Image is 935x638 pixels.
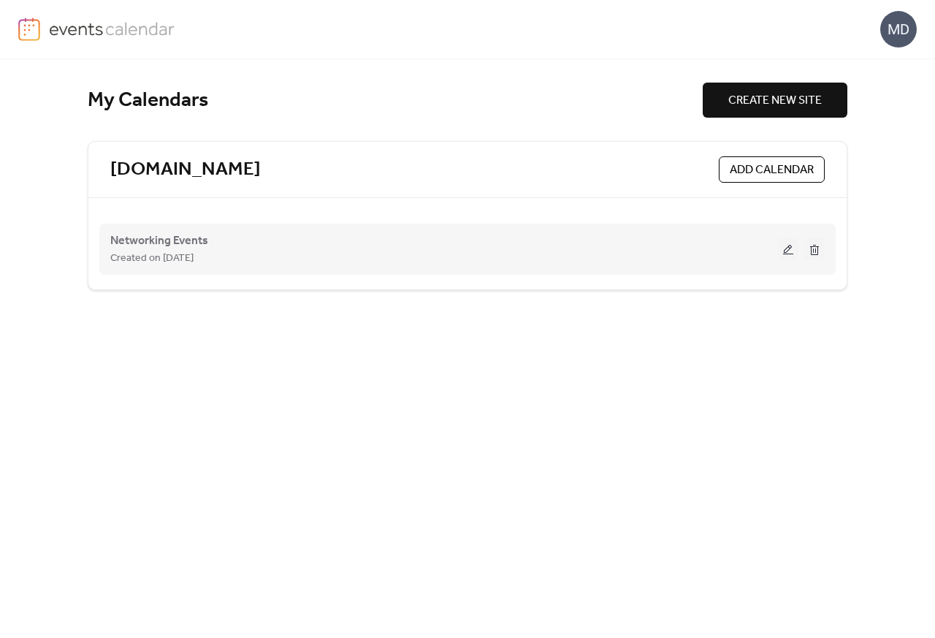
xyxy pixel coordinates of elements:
span: ADD CALENDAR [730,162,814,179]
span: CREATE NEW SITE [728,92,822,110]
img: logo [18,18,40,41]
img: logo-type [49,18,175,39]
span: Networking Events [110,232,208,250]
div: My Calendars [88,88,703,113]
button: ADD CALENDAR [719,156,825,183]
a: [DOMAIN_NAME] [110,158,261,182]
span: Created on [DATE] [110,250,194,267]
button: CREATE NEW SITE [703,83,847,118]
div: MD [880,11,917,48]
a: Networking Events [110,237,208,245]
